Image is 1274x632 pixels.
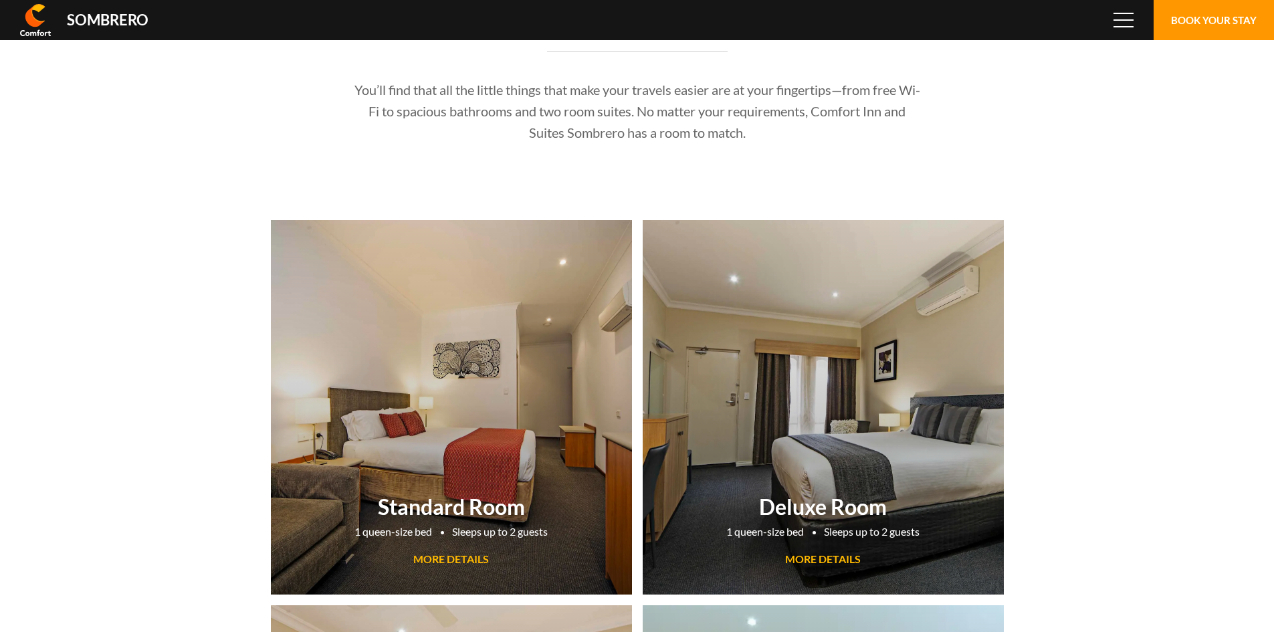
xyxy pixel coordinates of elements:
[354,523,432,540] li: 1 queen-size bed
[785,552,861,565] span: MORE DETAILS
[20,4,51,36] img: Comfort Inn & Suites Sombrero
[413,552,489,565] span: MORE DETAILS
[824,523,920,540] li: Sleeps up to 2 guests
[271,220,632,595] a: Standard Room1 queen-size bedSleeps up to 2 guestsMORE DETAILS
[643,220,1004,595] a: Deluxe Room1 queen-size bedSleeps up to 2 guestsMORE DETAILS
[726,523,804,540] li: 1 queen-size bed
[1113,13,1134,27] span: Menu
[67,13,148,27] div: Sombrero
[354,79,920,143] p: You’ll find that all the little things that make your travels easier are at your fingertips—from ...
[452,523,548,540] li: Sleeps up to 2 guests
[649,494,997,520] h2: Deluxe Room
[278,494,625,520] h2: Standard Room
